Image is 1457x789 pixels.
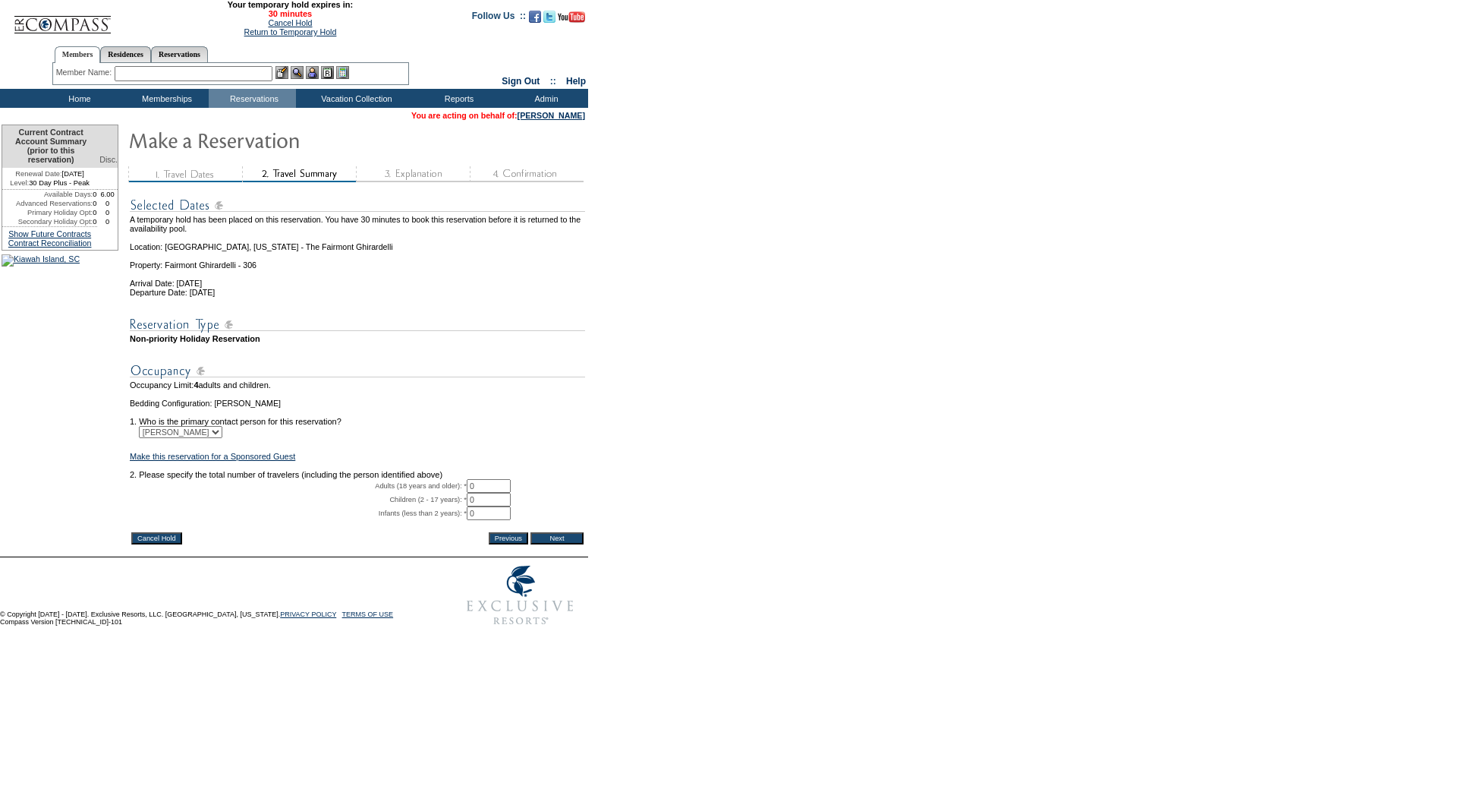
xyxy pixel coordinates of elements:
img: View [291,66,304,79]
td: 1. Who is the primary contact person for this reservation? [130,408,585,426]
a: PRIVACY POLICY [280,611,336,618]
td: Primary Holiday Opt: [2,208,93,217]
a: Show Future Contracts [8,229,91,238]
a: Sign Out [502,76,540,87]
img: Follow us on Twitter [543,11,555,23]
td: Location: [GEOGRAPHIC_DATA], [US_STATE] - The Fairmont Ghirardelli [130,233,585,251]
td: 0 [97,199,118,208]
td: Available Days: [2,190,93,199]
img: Make Reservation [128,125,432,155]
td: 0 [97,217,118,226]
td: Occupancy Limit: adults and children. [130,380,585,390]
img: subTtlOccupancy.gif [130,361,585,380]
td: Non-priority Holiday Reservation [130,334,585,343]
img: b_calculator.gif [336,66,349,79]
img: Compass Home [13,3,112,34]
img: step4_state1.gif [470,166,584,182]
td: Property: Fairmont Ghirardelli - 306 [130,251,585,270]
td: Current Contract Account Summary (prior to this reservation) [2,125,97,168]
td: 0 [97,208,118,217]
img: b_edit.gif [275,66,288,79]
td: Admin [501,89,588,108]
img: Exclusive Resorts [452,557,588,633]
td: Advanced Reservations: [2,199,93,208]
a: Follow us on Twitter [543,15,555,24]
a: TERMS OF USE [342,611,394,618]
td: 6.00 [97,190,118,199]
td: Infants (less than 2 years): * [130,507,467,520]
span: 30 minutes [119,9,461,18]
img: subTtlSelectedDates.gif [130,196,585,215]
td: Reservations [209,89,296,108]
td: 30 Day Plus - Peak [2,178,97,190]
img: Become our fan on Facebook [529,11,541,23]
td: Bedding Configuration: [PERSON_NAME] [130,399,585,408]
div: Member Name: [56,66,115,79]
td: Departure Date: [DATE] [130,288,585,297]
td: Reports [414,89,501,108]
span: You are acting on behalf of: [411,111,585,120]
span: Disc. [99,155,118,164]
span: :: [550,76,556,87]
img: subTtlResType.gif [130,315,585,334]
img: Reservations [321,66,334,79]
a: Help [566,76,586,87]
img: Impersonate [306,66,319,79]
a: Make this reservation for a Sponsored Guest [130,452,295,461]
td: 0 [93,190,97,199]
td: Memberships [121,89,209,108]
td: 0 [93,208,97,217]
td: Children (2 - 17 years): * [130,493,467,507]
input: Next [530,532,584,544]
span: 4 [194,380,198,390]
a: Cancel Hold [268,18,312,27]
td: 0 [93,217,97,226]
img: Kiawah Island, SC [2,254,80,267]
td: Secondary Holiday Opt: [2,217,93,226]
img: step1_state3.gif [128,166,242,182]
a: Become our fan on Facebook [529,15,541,24]
span: Level: [10,178,29,188]
a: [PERSON_NAME] [518,111,585,120]
td: [DATE] [2,168,97,178]
td: 0 [93,199,97,208]
a: Contract Reconciliation [8,238,92,248]
td: Home [34,89,121,108]
a: Reservations [151,46,208,62]
td: Arrival Date: [DATE] [130,270,585,288]
img: step2_state2.gif [242,166,356,182]
img: step3_state1.gif [356,166,470,182]
td: A temporary hold has been placed on this reservation. You have 30 minutes to book this reservatio... [130,215,585,233]
td: Adults (18 years and older): * [130,479,467,493]
img: Subscribe to our YouTube Channel [558,11,585,23]
td: Follow Us :: [472,9,526,27]
input: Cancel Hold [131,532,182,544]
a: Residences [100,46,151,62]
td: Vacation Collection [296,89,414,108]
a: Members [55,46,101,63]
a: Subscribe to our YouTube Channel [558,15,585,24]
span: Renewal Date: [15,169,61,178]
a: Return to Temporary Hold [244,27,337,36]
td: 2. Please specify the total number of travelers (including the person identified above) [130,470,585,479]
input: Previous [489,532,528,544]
